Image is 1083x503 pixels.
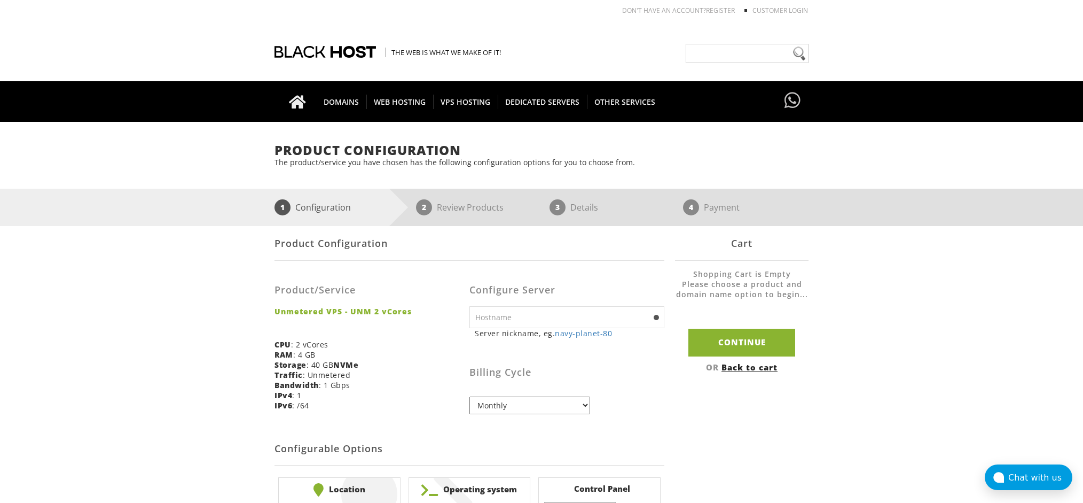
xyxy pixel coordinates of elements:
input: Continue [688,329,795,356]
h3: Configure Server [469,285,664,296]
p: Configuration [295,199,351,215]
span: DEDICATED SERVERS [498,95,587,109]
span: 1 [274,199,291,215]
h1: Product Configuration [274,143,809,157]
li: Don't have an account? [606,6,735,15]
div: : 2 vCores : 4 GB : 40 GB : Unmetered : 1 Gbps : 1 : /64 [274,269,469,419]
div: OR [675,362,809,373]
b: CPU [274,339,291,350]
a: WEB HOSTING [366,81,434,122]
button: Chat with us [985,465,1072,490]
span: OTHER SERVICES [587,95,663,109]
b: Operating system [414,483,525,497]
a: Customer Login [752,6,808,15]
span: 3 [550,199,566,215]
a: Go to homepage [278,81,317,122]
div: Chat with us [1008,473,1072,483]
input: Hostname [469,306,664,328]
b: Bandwidth [274,380,319,390]
a: navy-planet-80 [555,328,612,338]
p: Payment [704,199,740,215]
li: Shopping Cart is Empty Please choose a product and domain name option to begin... [675,269,809,310]
a: Back to cart [721,362,778,373]
span: 4 [683,199,699,215]
b: Control Panel [544,483,655,494]
a: VPS HOSTING [433,81,498,122]
div: Cart [675,226,809,261]
b: NVMe [333,360,358,370]
small: Server nickname, eg. [475,328,664,338]
a: REGISTER [706,6,735,15]
p: The product/service you have chosen has the following configuration options for you to choose from. [274,157,809,167]
span: The Web is what we make of it! [386,48,501,57]
a: OTHER SERVICES [587,81,663,122]
a: Have questions? [782,81,803,121]
b: IPv6 [274,400,292,411]
p: Details [570,199,598,215]
div: Product Configuration [274,226,664,261]
h3: Product/Service [274,285,461,296]
a: DEDICATED SERVERS [498,81,587,122]
b: Location [284,483,395,497]
span: VPS HOSTING [433,95,498,109]
span: DOMAINS [316,95,367,109]
b: IPv4 [274,390,292,400]
h3: Billing Cycle [469,367,664,378]
p: Review Products [437,199,504,215]
b: RAM [274,350,293,360]
strong: Unmetered VPS - UNM 2 vCores [274,306,461,316]
b: Storage [274,360,307,370]
b: Traffic [274,370,303,380]
span: 2 [416,199,432,215]
span: WEB HOSTING [366,95,434,109]
a: DOMAINS [316,81,367,122]
input: Need help? [686,44,809,63]
h2: Configurable Options [274,433,664,466]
